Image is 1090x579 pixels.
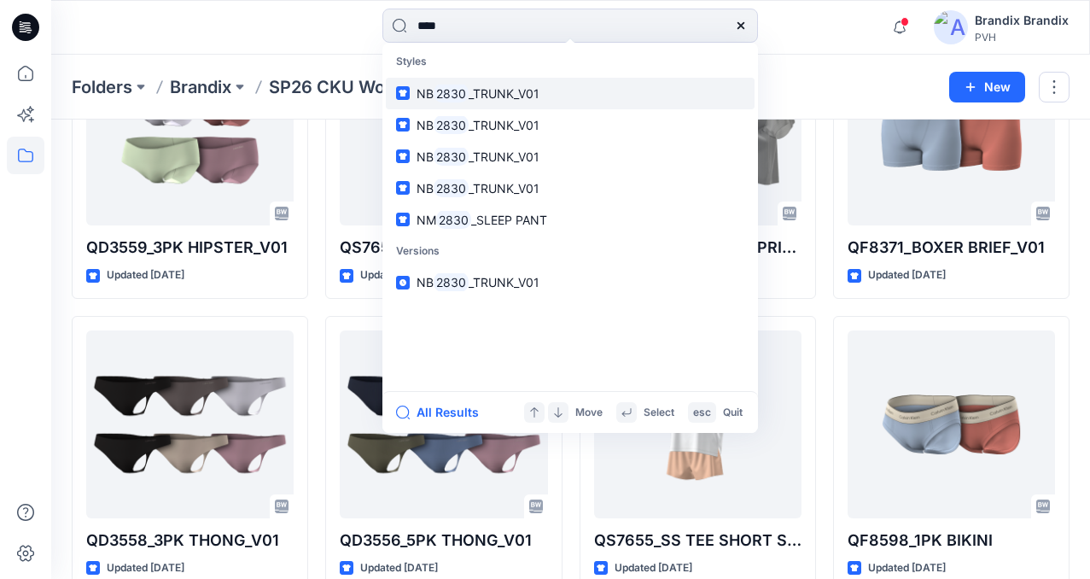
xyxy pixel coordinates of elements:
[975,10,1069,31] div: Brandix Brandix
[72,75,132,99] a: Folders
[386,46,755,78] p: Styles
[848,330,1055,518] a: QF8598_1PK BIKINI
[386,236,755,267] p: Versions
[417,118,434,132] span: NB
[417,275,434,289] span: NB
[594,529,801,553] p: QS7655_SS TEE SHORT SET
[340,330,547,518] a: QD3556_5PK THONG_V01
[86,236,294,260] p: QD3559_3PK HIPSTER_V01
[386,204,755,236] a: NM2830_SLEEP PANT
[396,402,490,423] button: All Results
[434,178,469,198] mark: 2830
[469,118,539,132] span: _TRUNK_V01
[417,149,434,164] span: NB
[269,75,459,99] p: SP26 CKU Womens ML
[86,330,294,518] a: QD3558_3PK THONG_V01
[868,266,946,284] p: Updated [DATE]
[340,236,547,260] p: QS7654_SS SHIRT SHORT SET
[848,38,1055,225] a: QF8371_BOXER BRIEF_V01
[723,404,743,422] p: Quit
[434,84,469,103] mark: 2830
[86,38,294,225] a: QD3559_3PK HIPSTER_V01
[615,559,692,577] p: Updated [DATE]
[975,31,1069,44] div: PVH
[469,181,539,196] span: _TRUNK_V01
[868,559,946,577] p: Updated [DATE]
[848,236,1055,260] p: QF8371_BOXER BRIEF_V01
[693,404,711,422] p: esc
[86,529,294,553] p: QD3558_3PK THONG_V01
[386,173,755,204] a: NB2830_TRUNK_V01
[386,109,755,141] a: NB2830_TRUNK_V01
[575,404,603,422] p: Move
[469,149,539,164] span: _TRUNK_V01
[360,559,438,577] p: Updated [DATE]
[386,141,755,173] a: NB2830_TRUNK_V01
[469,86,539,101] span: _TRUNK_V01
[170,75,231,99] a: Brandix
[471,213,547,227] span: _SLEEP PANT
[417,213,436,227] span: NM
[436,210,471,230] mark: 2830
[434,115,469,135] mark: 2830
[340,529,547,553] p: QD3556_5PK THONG_V01
[434,147,469,167] mark: 2830
[360,266,438,284] p: Updated [DATE]
[386,266,755,298] a: NB2830_TRUNK_V01
[417,181,434,196] span: NB
[434,272,469,292] mark: 2830
[469,275,539,289] span: _TRUNK_V01
[644,404,674,422] p: Select
[340,38,547,225] a: QS7654_SS SHIRT SHORT SET
[107,266,184,284] p: Updated [DATE]
[417,86,434,101] span: NB
[386,78,755,109] a: NB2830_TRUNK_V01
[949,72,1025,102] button: New
[107,559,184,577] p: Updated [DATE]
[934,10,968,44] img: avatar
[848,529,1055,553] p: QF8598_1PK BIKINI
